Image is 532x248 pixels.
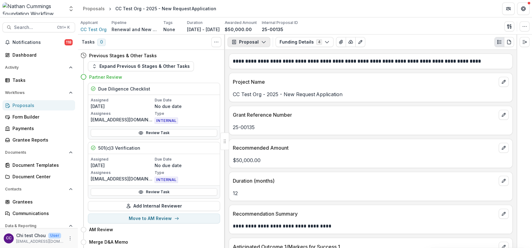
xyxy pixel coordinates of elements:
p: Recommended Amount [233,144,496,152]
p: Grant Reference Number [233,111,496,119]
p: Applicant [80,20,98,26]
p: Duration (months) [233,177,496,185]
h5: Due Diligence Checklist [98,86,150,92]
button: Notifications118 [2,37,75,47]
a: Proposals [80,4,107,13]
p: CC Test Org - 2025 - New Request Application [233,91,509,98]
p: $50,000.00 [225,26,252,33]
button: Open Activity [2,63,75,73]
div: Proposals [83,5,105,12]
button: edit [499,176,509,186]
p: 25-00135 [262,26,283,33]
button: Move to AM Review [88,213,220,223]
p: Assignees [91,111,153,116]
p: [EMAIL_ADDRESS][DOMAIN_NAME] [91,116,153,123]
a: Document Center [2,171,75,182]
div: Document Center [12,173,70,180]
button: edit [499,143,509,153]
button: Open Contacts [2,184,75,194]
button: edit [499,209,509,219]
h4: Partner Review [89,74,122,80]
span: Notifications [12,40,65,45]
button: Expand Previous 6 Stages & Other Tasks [88,61,194,71]
span: INTERNAL [155,118,178,124]
span: INTERNAL [155,177,178,183]
span: Contacts [5,187,66,191]
img: Nathan Cummings Foundation Workflow Sandbox logo [2,2,64,15]
button: Search... [2,22,75,32]
span: Search... [14,25,53,30]
div: Dashboard [12,52,70,58]
p: [DATE] [91,162,153,169]
button: More [66,235,74,242]
a: Review Task [91,188,217,196]
p: 25-00135 [233,124,509,131]
p: No due date [155,103,217,110]
button: Proposal [228,37,270,47]
div: Payments [12,125,70,132]
button: Open Data & Reporting [2,221,75,231]
p: Assigned [91,157,153,162]
p: Assignees [91,170,153,175]
div: Communications [12,210,70,217]
div: Grantee Reports [12,137,70,143]
button: Toggle View Cancelled Tasks [211,37,221,47]
p: Type [155,170,217,175]
div: CC Test Org - 2025 - New Request Application [115,5,216,12]
a: CC Test Org [80,26,107,33]
button: PDF view [504,37,514,47]
button: Plaintext view [494,37,504,47]
div: Proposals [12,102,70,109]
p: Project Name [233,78,496,86]
p: No due date [155,162,217,169]
button: View Attached Files [336,37,346,47]
button: Funding Details4 [276,37,333,47]
h3: Tasks [82,40,95,45]
p: Pipeline [112,20,127,26]
p: [EMAIL_ADDRESS][DOMAIN_NAME] [16,239,64,244]
div: Tasks [12,77,70,83]
p: None [163,26,175,33]
p: User [48,233,61,238]
button: Partners [502,2,515,15]
button: Add Internal Reviewer [88,201,220,211]
a: Grantee Reports [2,135,75,145]
button: edit [499,77,509,87]
p: [DATE] - [DATE] [187,26,220,33]
div: Ctrl + K [56,24,71,31]
h4: Previous Stages & Other Tasks [89,52,157,59]
div: Document Templates [12,162,70,168]
a: Payments [2,123,75,133]
p: Due Date [155,97,217,103]
div: Chi test Chou [6,236,12,240]
p: Recommendation Summary [233,210,496,218]
h4: AM Review [89,226,113,233]
p: Type [155,111,217,116]
h5: 501(c)3 Verification [98,145,140,151]
p: Assigned [91,97,153,103]
a: Communications [2,208,75,218]
button: edit [499,110,509,120]
button: Open Documents [2,147,75,157]
p: Internal Proposal ID [262,20,298,26]
button: Edit as form [355,37,365,47]
span: Activity [5,65,66,70]
a: Form Builder [2,112,75,122]
div: Grantees [12,199,70,205]
span: Workflows [5,91,66,95]
a: Tasks [2,75,75,85]
button: Open Workflows [2,88,75,98]
p: Due Date [155,157,217,162]
button: Open entity switcher [67,2,75,15]
button: Expand right [520,37,530,47]
span: Data & Reporting [5,224,66,228]
a: Document Templates [2,160,75,170]
h4: Merge D&A Memo [89,239,128,245]
span: 118 [65,39,73,45]
p: Duration [187,20,203,26]
span: Documents [5,150,66,155]
p: 12 [233,190,509,197]
a: Dashboard [2,50,75,60]
span: 0 [97,39,106,46]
